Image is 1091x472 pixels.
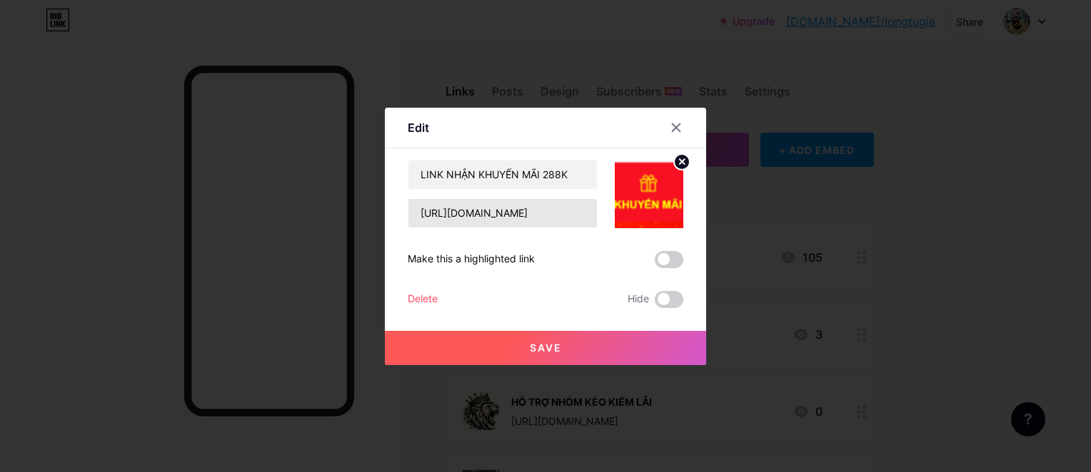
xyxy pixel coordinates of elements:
input: Title [408,160,597,189]
div: Edit [408,119,429,136]
input: URL [408,199,597,227]
span: Save [530,342,562,354]
div: Make this a highlighted link [408,251,535,268]
img: link_thumbnail [615,160,683,228]
button: Save [385,331,706,365]
div: Delete [408,291,438,308]
span: Hide [628,291,649,308]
